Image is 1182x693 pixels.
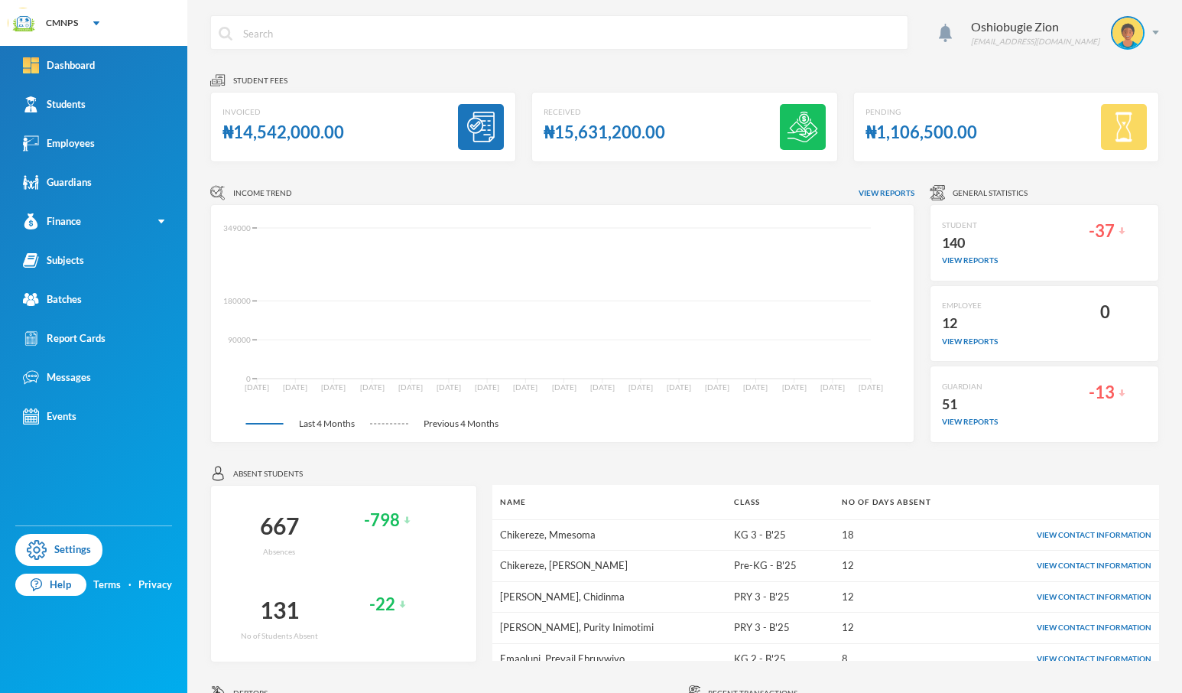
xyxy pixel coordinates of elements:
[321,382,346,392] tspan: [DATE]
[1089,216,1115,246] div: -37
[23,174,92,190] div: Guardians
[492,551,726,582] td: Chikereze, [PERSON_NAME]
[228,335,251,344] tspan: 90000
[23,330,106,346] div: Report Cards
[283,382,307,392] tspan: [DATE]
[834,519,979,551] td: 18
[942,220,998,231] div: STUDENT
[743,382,768,392] tspan: [DATE]
[834,485,979,519] th: No of days absent
[726,485,834,519] th: Class
[492,581,726,613] td: [PERSON_NAME], Chidinma
[942,300,998,311] div: EMPLOYEE
[223,296,251,305] tspan: 180000
[23,291,82,307] div: Batches
[260,590,299,630] div: 131
[492,485,726,519] th: Name
[544,106,665,118] div: Received
[242,16,900,50] input: Search
[942,416,998,428] div: view reports
[667,382,691,392] tspan: [DATE]
[23,57,95,73] div: Dashboard
[971,36,1099,47] div: [EMAIL_ADDRESS][DOMAIN_NAME]
[1089,378,1115,408] div: -13
[246,374,251,383] tspan: 0
[628,382,653,392] tspan: [DATE]
[987,622,1151,633] div: View Contact Information
[23,213,81,229] div: Finance
[8,8,39,39] img: logo
[987,560,1151,571] div: View Contact Information
[23,369,91,386] div: Messages
[222,118,344,148] div: ₦14,542,000.00
[834,643,979,674] td: 8
[726,643,834,674] td: KG 2 - B'25
[369,590,395,620] div: -22
[241,630,318,642] div: No of Students Absent
[46,16,78,30] div: CMNPS
[263,546,295,558] div: Absences
[782,382,807,392] tspan: [DATE]
[408,417,514,431] span: Previous 4 Months
[222,106,344,118] div: Invoiced
[219,27,232,41] img: search
[726,613,834,644] td: PRY 3 - B'25
[210,92,516,162] a: Invoiced₦14,542,000.00
[492,643,726,674] td: Emaoluni, Prevail Ebruvwiyo
[284,417,370,431] span: Last 4 Months
[865,118,977,148] div: ₦1,106,500.00
[987,591,1151,603] div: View Contact Information
[865,106,977,118] div: Pending
[1100,298,1110,327] div: 0
[233,468,303,480] span: Absent students
[138,577,172,593] a: Privacy
[23,252,84,268] div: Subjects
[552,382,576,392] tspan: [DATE]
[853,92,1159,162] a: Pending₦1,106,500.00
[233,75,287,86] span: Student fees
[475,382,499,392] tspan: [DATE]
[93,577,121,593] a: Terms
[23,135,95,151] div: Employees
[364,506,400,535] div: -798
[233,187,292,199] span: Income Trend
[1112,18,1143,48] img: STUDENT
[705,382,729,392] tspan: [DATE]
[437,382,461,392] tspan: [DATE]
[726,551,834,582] td: Pre-KG - B'25
[942,255,998,266] div: view reports
[726,581,834,613] td: PRY 3 - B'25
[942,392,998,417] div: 51
[942,336,998,347] div: view reports
[953,187,1028,199] span: General Statistics
[223,223,251,233] tspan: 349000
[398,382,423,392] tspan: [DATE]
[492,613,726,644] td: [PERSON_NAME], Purity Inimotimi
[834,551,979,582] td: 12
[834,581,979,613] td: 12
[513,382,537,392] tspan: [DATE]
[128,577,132,593] div: ·
[987,529,1151,541] div: View Contact Information
[492,519,726,551] td: Chikereze, Mmesoma
[726,519,834,551] td: KG 3 - B'25
[971,18,1099,36] div: Oshiobugie Zion
[245,382,269,392] tspan: [DATE]
[23,96,86,112] div: Students
[544,118,665,148] div: ₦15,631,200.00
[15,534,102,566] a: Settings
[260,506,299,546] div: 667
[859,382,883,392] tspan: [DATE]
[942,231,998,255] div: 140
[23,408,76,425] div: Events
[820,382,845,392] tspan: [DATE]
[360,382,385,392] tspan: [DATE]
[834,613,979,644] td: 12
[15,574,86,597] a: Help
[859,187,914,199] span: View reports
[942,381,998,392] div: GUARDIAN
[987,653,1151,665] div: View Contact Information
[942,311,998,336] div: 12
[590,382,615,392] tspan: [DATE]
